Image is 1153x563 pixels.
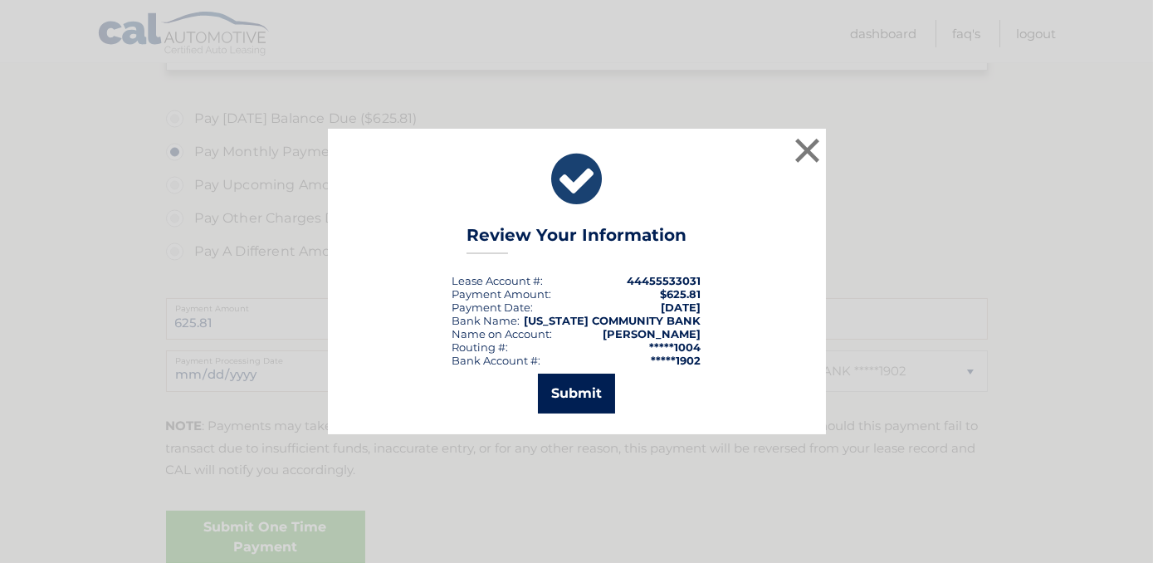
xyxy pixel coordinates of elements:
[603,327,701,340] strong: [PERSON_NAME]
[661,287,701,301] span: $625.81
[452,301,531,314] span: Payment Date
[452,340,509,354] div: Routing #:
[662,301,701,314] span: [DATE]
[452,327,553,340] div: Name on Account:
[452,354,541,367] div: Bank Account #:
[538,374,615,414] button: Submit
[452,301,534,314] div: :
[791,134,824,167] button: ×
[467,225,686,254] h3: Review Your Information
[452,287,552,301] div: Payment Amount:
[452,314,520,327] div: Bank Name:
[452,274,544,287] div: Lease Account #:
[628,274,701,287] strong: 44455533031
[525,314,701,327] strong: [US_STATE] COMMUNITY BANK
